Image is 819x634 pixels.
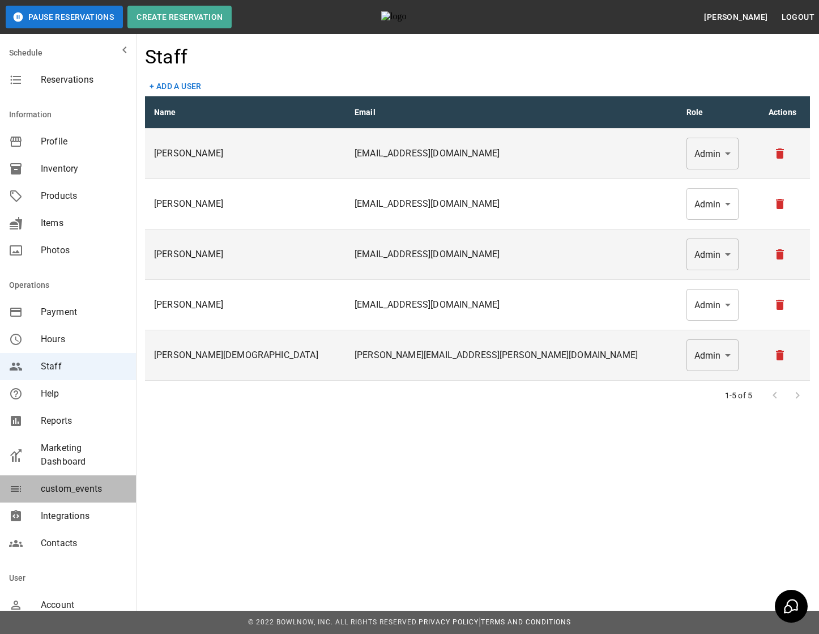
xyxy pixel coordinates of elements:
[145,96,810,381] table: sticky table
[145,76,206,97] button: + Add a user
[677,96,760,129] th: Role
[154,248,336,261] p: [PERSON_NAME]
[41,598,127,612] span: Account
[769,243,791,266] button: remove
[41,333,127,346] span: Hours
[41,216,127,230] span: Items
[41,244,127,257] span: Photos
[419,618,479,626] a: Privacy Policy
[41,441,127,469] span: Marketing Dashboard
[686,339,739,371] div: Admin
[769,193,791,215] button: remove
[725,390,752,401] p: 1-5 of 5
[41,360,127,373] span: Staff
[355,147,668,160] p: [EMAIL_ADDRESS][DOMAIN_NAME]
[777,7,819,28] button: Logout
[154,197,336,211] p: [PERSON_NAME]
[41,305,127,319] span: Payment
[41,482,127,496] span: custom_events
[769,293,791,316] button: remove
[41,135,127,148] span: Profile
[41,414,127,428] span: Reports
[769,142,791,165] button: remove
[145,45,187,69] h4: Staff
[6,6,123,28] button: Pause Reservations
[355,197,668,211] p: [EMAIL_ADDRESS][DOMAIN_NAME]
[127,6,232,28] button: Create Reservation
[760,96,810,129] th: Actions
[345,96,677,129] th: Email
[154,298,336,312] p: [PERSON_NAME]
[248,618,419,626] span: © 2022 BowlNow, Inc. All Rights Reserved.
[145,96,345,129] th: Name
[154,147,336,160] p: [PERSON_NAME]
[154,348,336,362] p: [PERSON_NAME][DEMOGRAPHIC_DATA]
[41,537,127,550] span: Contacts
[481,618,571,626] a: Terms and Conditions
[41,189,127,203] span: Products
[355,248,668,261] p: [EMAIL_ADDRESS][DOMAIN_NAME]
[41,387,127,401] span: Help
[769,344,791,367] button: remove
[355,298,668,312] p: [EMAIL_ADDRESS][DOMAIN_NAME]
[686,289,739,321] div: Admin
[686,138,739,169] div: Admin
[41,509,127,523] span: Integrations
[381,11,443,23] img: logo
[686,239,739,270] div: Admin
[355,348,668,362] p: [PERSON_NAME][EMAIL_ADDRESS][PERSON_NAME][DOMAIN_NAME]
[699,7,772,28] button: [PERSON_NAME]
[41,73,127,87] span: Reservations
[41,162,127,176] span: Inventory
[686,188,739,220] div: Admin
